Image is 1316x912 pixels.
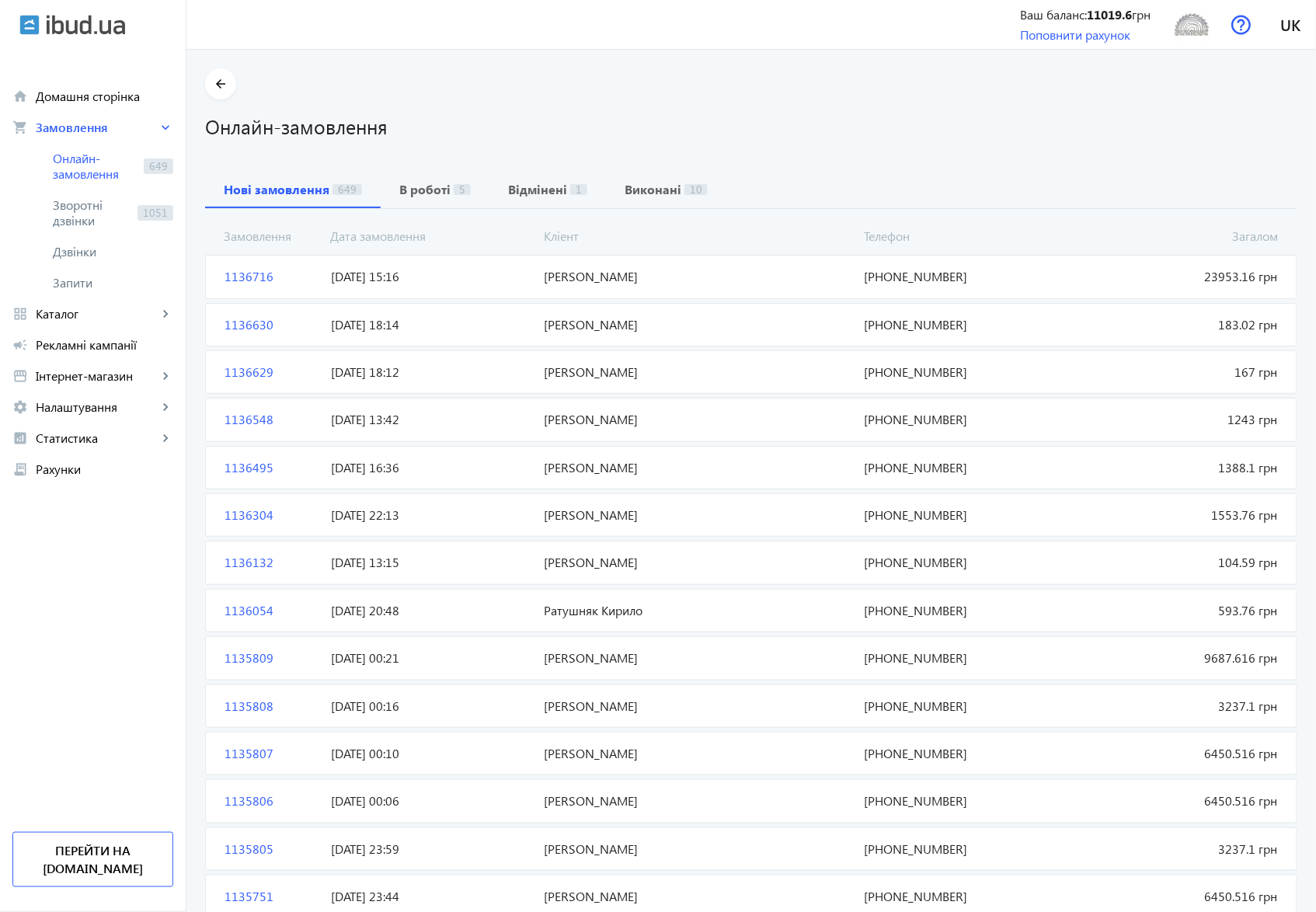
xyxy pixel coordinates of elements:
[332,184,362,195] span: 649
[218,698,325,715] span: 1135808
[12,399,28,415] mat-icon: settings
[325,745,538,762] span: [DATE] 00:10
[325,554,538,571] span: [DATE] 13:15
[158,430,173,446] mat-icon: keyboard_arrow_right
[1071,364,1284,381] span: 167 грн
[325,649,538,667] span: [DATE] 00:21
[218,841,325,858] span: 1135805
[1071,316,1284,333] span: 183.02 грн
[858,841,1071,858] span: [PHONE_NUMBER]
[858,602,1071,619] span: [PHONE_NUMBER]
[218,316,325,333] span: 1136630
[218,888,325,905] span: 1135751
[205,113,1297,140] h1: Онлайн-замовлення
[1071,554,1284,571] span: 104.59 грн
[36,337,173,353] span: Рекламні кампанії
[325,506,538,524] span: [DATE] 22:13
[218,792,325,809] span: 1135806
[218,411,325,428] span: 1136548
[538,364,858,381] span: [PERSON_NAME]
[684,184,708,195] span: 10
[538,411,858,428] span: [PERSON_NAME]
[858,792,1071,809] span: [PHONE_NUMBER]
[538,698,858,715] span: [PERSON_NAME]
[538,316,858,333] span: [PERSON_NAME]
[1071,459,1284,476] span: 1388.1 грн
[538,841,858,858] span: [PERSON_NAME]
[211,75,231,94] mat-icon: arrow_back
[12,368,28,384] mat-icon: storefront
[1021,26,1131,43] a: Поповнити рахунок
[1175,7,1210,42] img: 5f43c4b089f085850-Sunrise_Ltd.jpg
[538,554,858,571] span: [PERSON_NAME]
[158,399,173,415] mat-icon: keyboard_arrow_right
[325,841,538,858] span: [DATE] 23:59
[138,205,173,221] span: 1051
[158,368,173,384] mat-icon: keyboard_arrow_right
[538,602,858,619] span: Ратушняк Кирило
[325,364,538,381] span: [DATE] 18:12
[325,698,538,715] span: [DATE] 00:16
[538,459,858,476] span: [PERSON_NAME]
[53,151,138,182] span: Онлайн-замовлення
[858,228,1071,245] span: Телефон
[858,698,1071,715] span: [PHONE_NUMBER]
[218,364,325,381] span: 1136629
[538,506,858,524] span: [PERSON_NAME]
[218,602,325,619] span: 1136054
[325,602,538,619] span: [DATE] 20:48
[325,888,538,905] span: [DATE] 23:44
[47,15,125,35] img: ibud_text.svg
[36,399,158,415] span: Налаштування
[36,461,173,477] span: Рахунки
[1071,792,1284,809] span: 6450.516 грн
[12,461,28,477] mat-icon: receipt_long
[538,745,858,762] span: [PERSON_NAME]
[218,228,324,245] span: Замовлення
[158,306,173,322] mat-icon: keyboard_arrow_right
[1071,411,1284,428] span: 1243 грн
[1071,268,1284,285] span: 23953.16 грн
[325,268,538,285] span: [DATE] 15:16
[12,89,28,104] mat-icon: home
[1231,15,1252,35] img: help.svg
[158,120,173,135] mat-icon: keyboard_arrow_right
[218,554,325,571] span: 1136132
[538,792,858,809] span: [PERSON_NAME]
[218,506,325,524] span: 1136304
[325,316,538,333] span: [DATE] 18:14
[218,459,325,476] span: 1136495
[858,364,1071,381] span: [PHONE_NUMBER]
[538,649,858,667] span: [PERSON_NAME]
[144,158,173,174] span: 649
[625,183,681,196] b: Виконані
[12,430,28,446] mat-icon: analytics
[36,430,158,446] span: Статистика
[325,792,538,809] span: [DATE] 00:06
[36,306,158,322] span: Каталог
[538,268,858,285] span: [PERSON_NAME]
[36,120,158,135] span: Замовлення
[36,368,158,384] span: Інтернет-магазин
[1071,841,1284,858] span: 3237.1 грн
[53,244,173,259] span: Дзвінки
[53,197,131,228] span: Зворотні дзвінки
[538,228,858,245] span: Кліент
[36,89,173,104] span: Домашня сторінка
[218,745,325,762] span: 1135807
[858,268,1071,285] span: [PHONE_NUMBER]
[858,506,1071,524] span: [PHONE_NUMBER]
[1071,649,1284,667] span: 9687.616 грн
[1071,506,1284,524] span: 1553.76 грн
[858,554,1071,571] span: [PHONE_NUMBER]
[1071,745,1284,762] span: 6450.516 грн
[1021,6,1151,23] div: Ваш баланс: грн
[570,184,587,195] span: 1
[12,306,28,322] mat-icon: grid_view
[53,275,173,291] span: Запити
[508,183,567,196] b: Відмінені
[454,184,471,195] span: 5
[1281,15,1301,34] span: uk
[324,228,538,245] span: Дата замовлення
[1088,6,1133,23] b: 11019.6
